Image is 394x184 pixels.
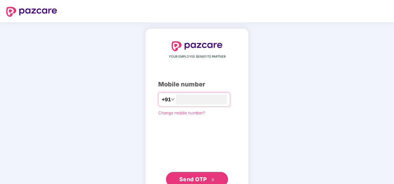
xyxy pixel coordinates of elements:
div: Mobile number [158,80,236,89]
span: down [171,98,175,101]
a: Change mobile number? [158,110,205,115]
span: Send OTP [179,176,207,182]
span: +91 [162,96,171,103]
span: YOUR EMPLOYEE BENEFITS PARTNER [169,54,226,59]
span: double-right [211,178,215,182]
img: logo [6,7,57,17]
img: logo [172,41,222,51]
